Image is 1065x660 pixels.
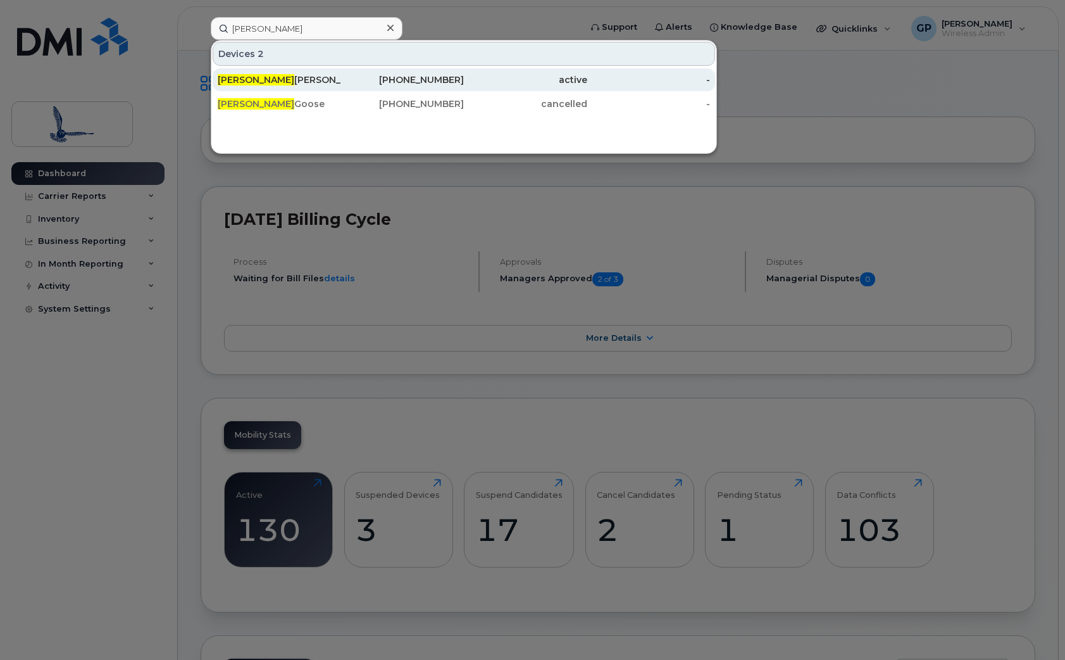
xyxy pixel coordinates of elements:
[341,98,464,110] div: [PHONE_NUMBER]
[1010,605,1056,650] iframe: Messenger Launcher
[341,73,464,86] div: [PHONE_NUMBER]
[213,92,715,115] a: [PERSON_NAME]Goose[PHONE_NUMBER]cancelled-
[464,73,587,86] div: active
[213,42,715,66] div: Devices
[218,98,341,110] div: Goose
[587,98,711,110] div: -
[218,73,341,86] div: [PERSON_NAME]
[213,68,715,91] a: [PERSON_NAME][PERSON_NAME][PHONE_NUMBER]active-
[258,48,264,60] span: 2
[587,73,711,86] div: -
[464,98,587,110] div: cancelled
[218,98,294,110] span: [PERSON_NAME]
[218,74,294,86] span: [PERSON_NAME]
